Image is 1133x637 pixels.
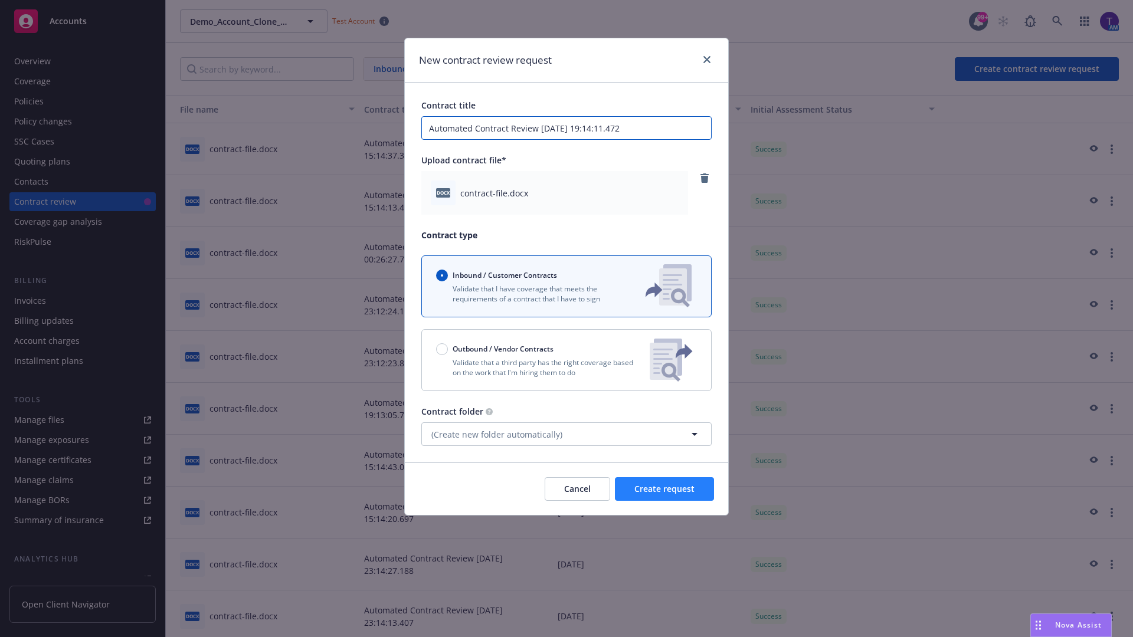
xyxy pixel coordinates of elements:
[419,52,552,68] h1: New contract review request
[453,270,557,280] span: Inbound / Customer Contracts
[545,477,610,501] button: Cancel
[421,406,483,417] span: Contract folder
[421,155,506,166] span: Upload contract file*
[421,422,712,446] button: (Create new folder automatically)
[421,116,712,140] input: Enter a title for this contract
[460,187,528,199] span: contract-file.docx
[1030,613,1112,637] button: Nova Assist
[436,188,450,197] span: docx
[421,255,712,317] button: Inbound / Customer ContractsValidate that I have coverage that meets the requirements of a contra...
[615,477,714,501] button: Create request
[564,483,591,494] span: Cancel
[436,270,448,281] input: Inbound / Customer Contracts
[431,428,562,441] span: (Create new folder automatically)
[634,483,695,494] span: Create request
[421,100,476,111] span: Contract title
[436,357,640,377] p: Validate that a third party has the right coverage based on the work that I'm hiring them to do
[421,329,712,391] button: Outbound / Vendor ContractsValidate that a third party has the right coverage based on the work t...
[436,343,448,355] input: Outbound / Vendor Contracts
[698,171,712,185] a: remove
[436,284,626,304] p: Validate that I have coverage that meets the requirements of a contract that I have to sign
[421,229,712,241] p: Contract type
[453,344,554,354] span: Outbound / Vendor Contracts
[1031,614,1046,636] div: Drag to move
[700,52,714,67] a: close
[1055,620,1102,630] span: Nova Assist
